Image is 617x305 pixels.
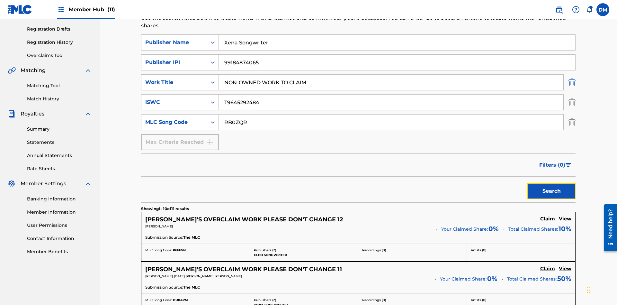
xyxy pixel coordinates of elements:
[21,110,44,118] span: Royalties
[27,126,92,133] a: Summary
[540,266,555,272] h5: Claim
[21,67,46,74] span: Matching
[27,222,92,229] a: User Permissions
[568,114,576,130] img: Delete Criterion
[559,266,571,273] a: View
[559,224,571,234] span: 10 %
[183,284,200,290] span: The MLC
[599,202,617,254] iframe: Resource Center
[8,67,16,74] img: Matching
[559,216,571,223] a: View
[145,59,203,66] div: Publisher IPI
[145,118,203,126] div: MLC Song Code
[568,94,576,110] img: Delete Criterion
[145,235,183,240] span: Submission Source:
[145,248,172,252] span: MLC Song Code:
[254,298,354,302] p: Publishers ( 2 )
[27,82,92,89] a: Matching Tool
[559,266,571,272] h5: View
[84,180,92,188] img: expand
[508,226,558,232] span: Total Claimed Shares:
[145,266,342,273] h5: KRYSTAL'S OVERCLAIM WORK PLEASE DON'T CHANGE 11
[145,216,343,223] h5: KRYSTAL'S OVERCLAIM WORK PLEASE DON'T CHANGE 12
[141,206,189,212] p: Showing 1 - 10 of 11 results
[27,139,92,146] a: Statements
[254,253,354,257] p: CLEO SONGWRITER
[539,161,565,169] span: Filters ( 0 )
[27,96,92,102] a: Match History
[57,6,65,14] img: Top Rightsholders
[84,110,92,118] img: expand
[566,163,571,167] img: filter
[362,298,463,302] p: Recordings ( 0 )
[27,248,92,255] a: Member Benefits
[145,224,173,228] span: [PERSON_NAME]
[183,235,200,240] span: The MLC
[27,196,92,202] a: Banking Information
[569,3,582,16] div: Help
[145,284,183,290] span: Submission Source:
[535,157,576,173] button: Filters (0)
[471,298,572,302] p: Artists ( 0 )
[27,165,92,172] a: Rate Sheets
[84,67,92,74] img: expand
[141,14,576,30] p: Use the search fields below to locate works with unclaimed shares within our public database. You...
[8,5,32,14] img: MLC Logo
[254,248,354,253] p: Publishers ( 2 )
[145,79,203,86] div: Work Title
[27,26,92,32] a: Registration Drafts
[487,274,497,283] span: 0 %
[488,224,499,234] span: 0 %
[527,183,576,199] button: Search
[107,6,115,13] span: (11)
[27,52,92,59] a: Overclaims Tool
[21,180,66,188] span: Member Settings
[145,298,172,302] span: MLC Song Code:
[145,98,203,106] div: ISWC
[587,281,591,300] div: Drag
[572,6,580,14] img: help
[362,248,463,253] p: Recordings ( 0 )
[557,274,571,283] span: 50 %
[540,216,555,222] h5: Claim
[145,39,203,46] div: Publisher Name
[141,34,576,202] form: Search Form
[507,276,557,282] span: Total Claimed Shares:
[568,74,576,90] img: Delete Criterion
[559,216,571,222] h5: View
[145,274,242,278] span: [PERSON_NAME] [DATE] [PERSON_NAME] [PERSON_NAME]
[471,248,572,253] p: Artists ( 0 )
[596,3,609,16] div: User Menu
[27,39,92,46] a: Registration History
[8,110,15,118] img: Royalties
[27,235,92,242] a: Contact Information
[27,152,92,159] a: Annual Statements
[27,209,92,216] a: Member Information
[555,6,563,14] img: search
[173,248,186,252] span: K66FVN
[586,6,593,13] div: Notifications
[553,3,566,16] a: Public Search
[585,274,617,305] iframe: Chat Widget
[441,226,488,233] span: Your Claimed Share:
[8,180,15,188] img: Member Settings
[440,276,487,282] span: Your Claimed Share:
[69,6,115,13] span: Member Hub
[173,298,188,302] span: BU84PM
